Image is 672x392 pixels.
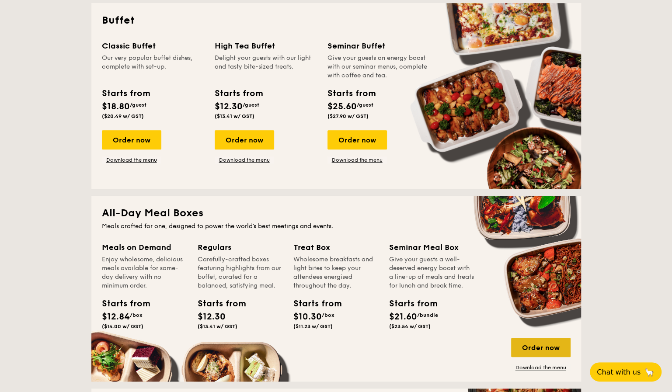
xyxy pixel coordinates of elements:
span: ($20.49 w/ GST) [102,113,144,119]
div: Order now [511,338,571,357]
div: Starts from [102,297,141,310]
span: ($27.90 w/ GST) [327,113,369,119]
span: ($23.54 w/ GST) [389,323,431,330]
span: $10.30 [293,312,322,322]
div: Meals on Demand [102,241,187,253]
div: Starts from [102,87,150,100]
div: Starts from [198,297,237,310]
div: Give your guests an energy boost with our seminar menus, complete with coffee and tea. [327,54,430,80]
span: $12.30 [215,101,243,112]
span: ($11.23 w/ GST) [293,323,333,330]
h2: All-Day Meal Boxes [102,206,571,220]
span: /bundle [417,312,438,318]
span: ($13.41 w/ GST) [215,113,254,119]
div: Regulars [198,241,283,253]
div: Order now [102,130,161,149]
div: Wholesome breakfasts and light bites to keep your attendees energised throughout the day. [293,255,379,290]
span: $12.30 [198,312,226,322]
div: Starts from [389,297,428,310]
span: /guest [357,102,373,108]
div: Carefully-crafted boxes featuring highlights from our buffet, curated for a balanced, satisfying ... [198,255,283,290]
div: Give your guests a well-deserved energy boost with a line-up of meals and treats for lunch and br... [389,255,474,290]
span: Chat with us [597,368,641,376]
span: /guest [130,102,146,108]
div: Starts from [215,87,262,100]
div: Order now [327,130,387,149]
div: Seminar Buffet [327,40,430,52]
div: Seminar Meal Box [389,241,474,253]
span: $21.60 [389,312,417,322]
div: Classic Buffet [102,40,204,52]
h2: Buffet [102,14,571,28]
div: Meals crafted for one, designed to power the world's best meetings and events. [102,222,571,231]
div: Enjoy wholesome, delicious meals available for same-day delivery with no minimum order. [102,255,187,290]
div: Delight your guests with our light and tasty bite-sized treats. [215,54,317,80]
div: Treat Box [293,241,379,253]
div: Order now [215,130,274,149]
span: ($14.00 w/ GST) [102,323,143,330]
span: 🦙 [644,367,655,377]
a: Download the menu [511,364,571,371]
a: Download the menu [327,156,387,163]
div: High Tea Buffet [215,40,317,52]
span: /guest [243,102,259,108]
span: $25.60 [327,101,357,112]
button: Chat with us🦙 [590,362,662,382]
span: $18.80 [102,101,130,112]
div: Our very popular buffet dishes, complete with set-up. [102,54,204,80]
a: Download the menu [215,156,274,163]
span: /box [130,312,143,318]
span: $12.84 [102,312,130,322]
div: Starts from [327,87,375,100]
a: Download the menu [102,156,161,163]
div: Starts from [293,297,333,310]
span: ($13.41 w/ GST) [198,323,237,330]
span: /box [322,312,334,318]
